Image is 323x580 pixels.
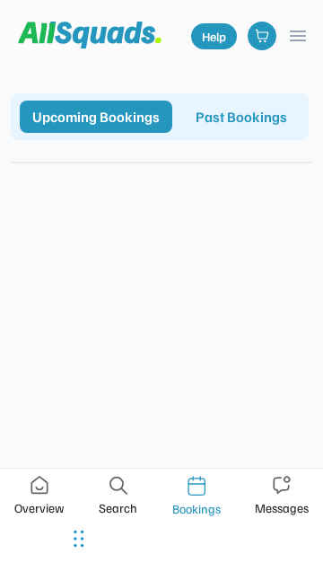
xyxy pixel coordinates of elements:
[99,498,137,517] div: Search
[255,498,309,517] div: Messages
[20,101,172,133] div: Upcoming Bookings
[31,476,48,495] img: Icon%20%2837%29.svg
[18,22,161,48] img: Squad%20Logo.svg
[188,476,205,496] img: Icon%20%2845%29.svg
[191,23,237,49] a: Help
[172,499,221,518] div: Bookings
[287,25,309,47] button: menu
[109,476,127,495] img: search-666.svg
[255,29,269,43] img: shopping-cart-01%20%281%29.svg
[273,476,291,495] img: Icon%20%2836%29.svg
[183,101,300,133] div: Past Bookings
